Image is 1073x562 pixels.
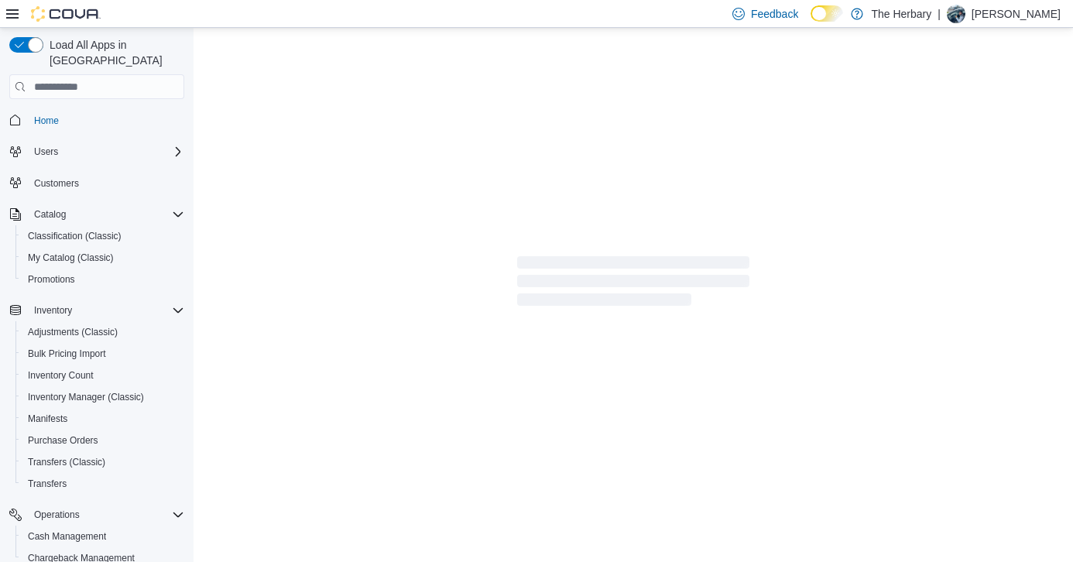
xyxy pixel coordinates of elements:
[15,343,190,365] button: Bulk Pricing Import
[43,37,184,68] span: Load All Apps in [GEOGRAPHIC_DATA]
[15,526,190,547] button: Cash Management
[22,453,111,471] a: Transfers (Classic)
[22,248,184,267] span: My Catalog (Classic)
[22,475,184,493] span: Transfers
[22,453,184,471] span: Transfers (Classic)
[15,473,190,495] button: Transfers
[28,142,64,161] button: Users
[28,391,144,403] span: Inventory Manager (Classic)
[22,227,184,245] span: Classification (Classic)
[34,177,79,190] span: Customers
[22,323,124,341] a: Adjustments (Classic)
[28,252,114,264] span: My Catalog (Classic)
[22,475,73,493] a: Transfers
[15,430,190,451] button: Purchase Orders
[3,300,190,321] button: Inventory
[22,388,150,406] a: Inventory Manager (Classic)
[3,204,190,225] button: Catalog
[28,478,67,490] span: Transfers
[15,321,190,343] button: Adjustments (Classic)
[28,273,75,286] span: Promotions
[3,108,190,131] button: Home
[972,5,1061,23] p: [PERSON_NAME]
[28,505,86,524] button: Operations
[28,369,94,382] span: Inventory Count
[22,248,120,267] a: My Catalog (Classic)
[22,270,184,289] span: Promotions
[15,408,190,430] button: Manifests
[28,174,85,193] a: Customers
[28,230,122,242] span: Classification (Classic)
[28,505,184,524] span: Operations
[22,344,112,363] a: Bulk Pricing Import
[3,504,190,526] button: Operations
[15,451,190,473] button: Transfers (Classic)
[15,386,190,408] button: Inventory Manager (Classic)
[15,269,190,290] button: Promotions
[28,530,106,543] span: Cash Management
[938,5,941,23] p: |
[22,431,105,450] a: Purchase Orders
[22,323,184,341] span: Adjustments (Classic)
[34,304,72,317] span: Inventory
[28,348,106,360] span: Bulk Pricing Import
[15,247,190,269] button: My Catalog (Classic)
[517,259,749,309] span: Loading
[3,172,190,194] button: Customers
[34,115,59,127] span: Home
[947,5,965,23] div: Brandon Eddie
[22,527,184,546] span: Cash Management
[34,509,80,521] span: Operations
[28,111,65,130] a: Home
[28,301,184,320] span: Inventory
[28,205,72,224] button: Catalog
[751,6,798,22] span: Feedback
[22,410,74,428] a: Manifests
[3,141,190,163] button: Users
[28,326,118,338] span: Adjustments (Classic)
[22,227,128,245] a: Classification (Classic)
[811,5,843,22] input: Dark Mode
[22,270,81,289] a: Promotions
[22,366,184,385] span: Inventory Count
[34,208,66,221] span: Catalog
[31,6,101,22] img: Cova
[28,456,105,468] span: Transfers (Classic)
[28,173,184,193] span: Customers
[22,527,112,546] a: Cash Management
[28,142,184,161] span: Users
[22,366,100,385] a: Inventory Count
[28,413,67,425] span: Manifests
[22,431,184,450] span: Purchase Orders
[15,225,190,247] button: Classification (Classic)
[34,146,58,158] span: Users
[22,410,184,428] span: Manifests
[871,5,931,23] p: The Herbary
[28,301,78,320] button: Inventory
[15,365,190,386] button: Inventory Count
[28,110,184,129] span: Home
[28,434,98,447] span: Purchase Orders
[28,205,184,224] span: Catalog
[22,344,184,363] span: Bulk Pricing Import
[22,388,184,406] span: Inventory Manager (Classic)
